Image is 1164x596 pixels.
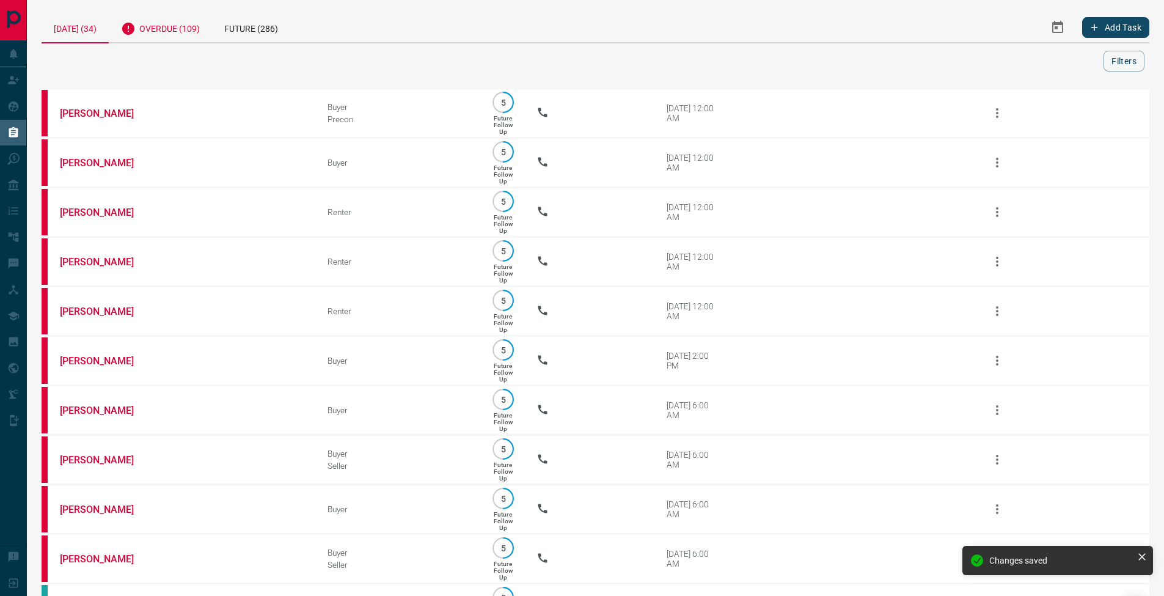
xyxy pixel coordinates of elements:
[328,356,470,366] div: Buyer
[60,157,152,169] a: [PERSON_NAME]
[42,288,48,334] div: property.ca
[60,553,152,565] a: [PERSON_NAME]
[667,450,719,469] div: [DATE] 6:00 AM
[42,189,48,235] div: property.ca
[328,548,470,557] div: Buyer
[499,345,508,355] p: 5
[494,214,513,234] p: Future Follow Up
[1104,51,1144,72] button: Filters
[328,102,470,112] div: Buyer
[667,252,719,271] div: [DATE] 12:00 AM
[667,103,719,123] div: [DATE] 12:00 AM
[499,197,508,206] p: 5
[42,436,48,483] div: property.ca
[494,412,513,432] p: Future Follow Up
[60,256,152,268] a: [PERSON_NAME]
[328,405,470,415] div: Buyer
[60,306,152,317] a: [PERSON_NAME]
[1043,13,1072,42] button: Select Date Range
[60,504,152,515] a: [PERSON_NAME]
[667,400,719,420] div: [DATE] 6:00 AM
[499,543,508,553] p: 5
[499,444,508,454] p: 5
[42,535,48,582] div: property.ca
[667,351,719,370] div: [DATE] 2:00 PM
[667,301,719,321] div: [DATE] 12:00 AM
[109,12,212,42] div: Overdue (109)
[42,337,48,384] div: property.ca
[499,147,508,156] p: 5
[667,549,719,568] div: [DATE] 6:00 AM
[328,114,470,124] div: Precon
[667,202,719,222] div: [DATE] 12:00 AM
[60,355,152,367] a: [PERSON_NAME]
[328,504,470,514] div: Buyer
[42,12,109,43] div: [DATE] (34)
[494,313,513,333] p: Future Follow Up
[494,263,513,284] p: Future Follow Up
[328,461,470,471] div: Seller
[1082,17,1149,38] button: Add Task
[328,207,470,217] div: Renter
[60,207,152,218] a: [PERSON_NAME]
[667,499,719,519] div: [DATE] 6:00 AM
[212,12,290,42] div: Future (286)
[60,108,152,119] a: [PERSON_NAME]
[42,90,48,136] div: property.ca
[499,296,508,305] p: 5
[499,98,508,107] p: 5
[499,246,508,256] p: 5
[494,462,513,482] p: Future Follow Up
[60,454,152,466] a: [PERSON_NAME]
[667,153,719,172] div: [DATE] 12:00 AM
[42,139,48,186] div: property.ca
[328,158,470,167] div: Buyer
[328,449,470,458] div: Buyer
[42,486,48,532] div: property.ca
[328,257,470,267] div: Renter
[494,511,513,531] p: Future Follow Up
[494,164,513,185] p: Future Follow Up
[494,561,513,581] p: Future Follow Up
[60,405,152,416] a: [PERSON_NAME]
[989,556,1132,565] div: Changes saved
[328,306,470,316] div: Renter
[42,238,48,285] div: property.ca
[494,115,513,135] p: Future Follow Up
[499,494,508,503] p: 5
[328,560,470,570] div: Seller
[494,362,513,383] p: Future Follow Up
[42,387,48,433] div: property.ca
[499,395,508,404] p: 5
